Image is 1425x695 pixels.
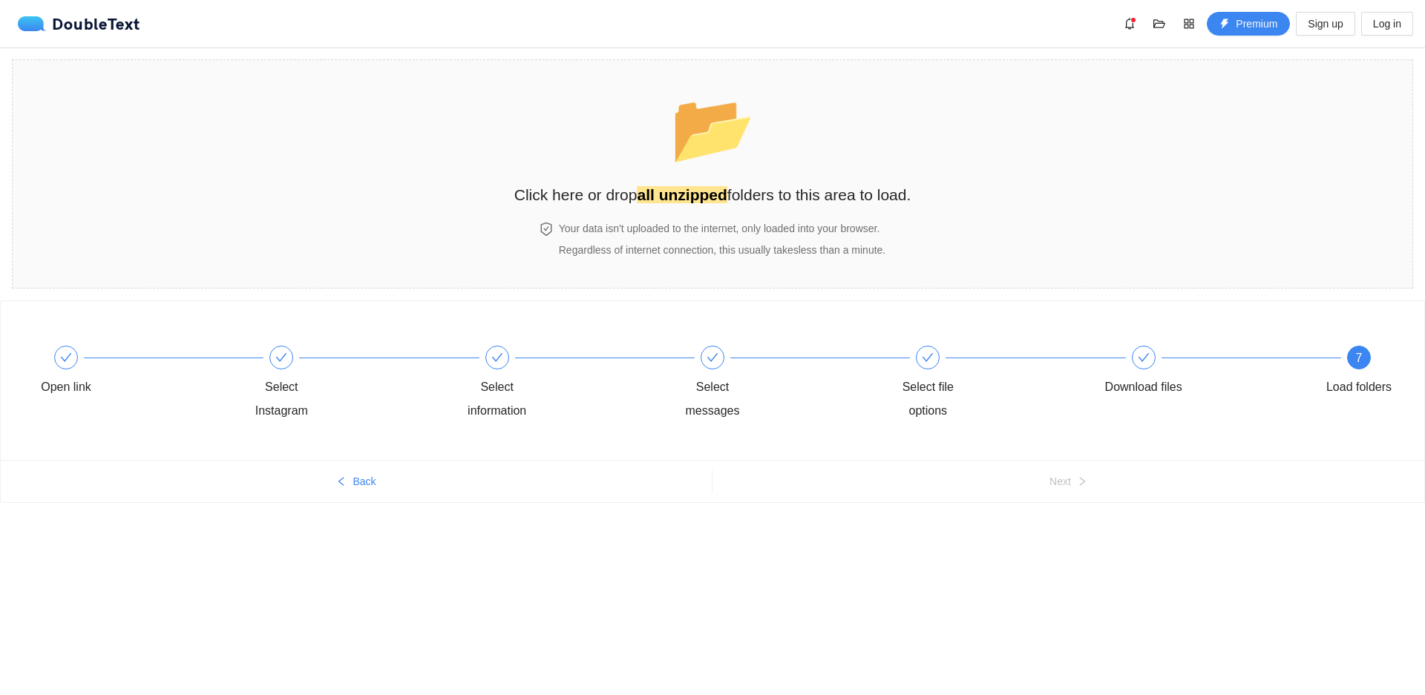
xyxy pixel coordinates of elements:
span: check [922,352,934,363]
button: Sign up [1296,12,1354,36]
div: Download files [1101,346,1316,399]
button: appstore [1177,12,1201,36]
button: Nextright [712,470,1424,493]
h4: Your data isn't uploaded to the internet, only loaded into your browser. [559,220,885,237]
strong: all unzipped [637,186,727,203]
span: safety-certificate [540,223,553,236]
div: Select Instagram [238,375,324,423]
span: Regardless of internet connection, this usually takes less than a minute . [559,244,885,256]
div: Select Instagram [238,346,453,423]
div: Open link [23,346,238,399]
div: Open link [41,375,91,399]
div: Load folders [1326,375,1392,399]
span: check [707,352,718,363]
div: Download files [1105,375,1182,399]
span: bell [1118,18,1141,30]
div: Select messages [669,375,756,423]
div: Select file options [885,346,1100,423]
img: logo [18,16,52,31]
span: check [1138,352,1150,363]
span: Sign up [1308,16,1343,32]
span: Back [353,473,376,490]
span: appstore [1178,18,1200,30]
div: DoubleText [18,16,140,31]
button: Log in [1361,12,1413,36]
h2: Click here or drop folders to this area to load. [514,182,911,207]
span: Log in [1373,16,1401,32]
button: thunderboltPremium [1207,12,1290,36]
span: 7 [1356,352,1363,364]
span: check [491,352,503,363]
button: leftBack [1,470,712,493]
div: Select information [454,346,669,423]
span: left [336,476,347,488]
div: Select file options [885,375,971,423]
span: thunderbolt [1219,19,1230,30]
span: folder [670,90,756,166]
div: Select information [454,375,540,423]
span: check [60,352,72,363]
span: check [275,352,287,363]
button: folder-open [1147,12,1171,36]
div: 7Load folders [1316,346,1402,399]
span: Premium [1236,16,1277,32]
a: logoDoubleText [18,16,140,31]
span: folder-open [1148,18,1170,30]
button: bell [1118,12,1141,36]
div: Select messages [669,346,885,423]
